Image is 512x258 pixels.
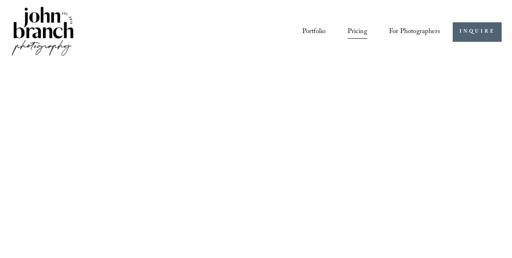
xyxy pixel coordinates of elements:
a: Pricing [348,25,367,39]
img: John Branch IV Photography [10,5,75,59]
a: Portfolio [302,25,326,39]
a: folder dropdown [389,25,440,39]
a: INQUIRE [453,22,502,42]
span: For Photographers [389,25,440,39]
